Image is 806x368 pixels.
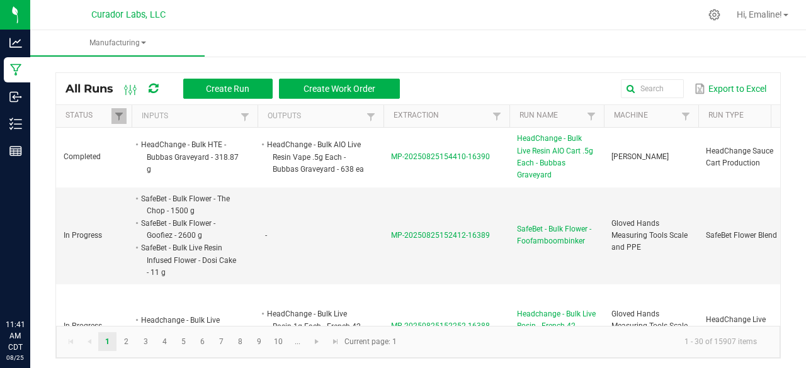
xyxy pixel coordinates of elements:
span: [PERSON_NAME] [611,152,669,161]
li: HeadChange - Bulk HTE - Bubbas Graveyard - 318.87 g [139,138,239,176]
a: Page 8 [231,332,249,351]
a: Page 3 [137,332,155,351]
span: Go to the last page [331,337,341,347]
inline-svg: Inventory [9,118,22,130]
a: MachineSortable [614,111,678,121]
div: All Runs [65,78,409,99]
span: In Progress [64,231,102,240]
span: SafeBet - Bulk Flower - Foofamboombinker [517,223,596,247]
span: HeadChange Live Rosin Jarring [706,315,766,336]
span: Curador Labs, LLC [91,9,166,20]
a: Run NameSortable [519,111,583,121]
input: Search [621,79,684,98]
span: Create Run [206,84,249,94]
a: Page 9 [250,332,268,351]
th: Inputs [132,105,258,128]
li: HeadChange - Bulk AIO Live Resin Vape .5g Each - Bubbas Graveyard - 638 ea [265,138,365,176]
li: SafeBet - Bulk Flower - The Chop - 1500 g [139,192,239,217]
a: Filter [584,108,599,124]
span: MP-20250825154410-16390 [391,152,490,161]
a: Page 1 [98,332,116,351]
span: SafeBet Flower Blend [706,231,777,240]
iframe: Resource center [13,267,50,305]
a: Filter [363,109,378,125]
a: Manufacturing [30,30,205,57]
a: Go to the last page [326,332,344,351]
span: MP-20250825152252-16388 [391,321,490,330]
a: Page 11 [288,332,307,351]
th: Outputs [258,105,383,128]
li: SafeBet - Bulk Flower - Goofiez - 2600 g [139,217,239,242]
li: SafeBet - Bulk Live Resin Infused Flower - Dosi Cake - 11 g [139,242,239,279]
span: Gloved Hands Measuring Tools Scale and PPE [611,219,688,252]
span: Create Work Order [304,84,375,94]
span: Gloved Hands Measuring Tools Scale and PPE [611,309,688,342]
a: ExtractionSortable [394,111,489,121]
span: MP-20250825152412-16389 [391,231,490,240]
div: Manage settings [707,9,722,21]
inline-svg: Reports [9,145,22,157]
a: Page 5 [174,332,193,351]
li: Headchange - Bulk Live Rosin - French 42 - 553.2 g [139,314,239,338]
iframe: Resource center unread badge [37,265,52,281]
span: In Progress [64,321,102,330]
a: Run TypeSortable [708,111,772,121]
a: Filter [678,108,693,124]
span: Headchange - Bulk Live Rosin - French 42 - jarring day 2 [517,308,596,345]
a: Page 4 [156,332,174,351]
kendo-pager: Current page: 1 [56,326,780,358]
button: Create Run [183,79,273,99]
a: Filter [489,108,504,124]
inline-svg: Inbound [9,91,22,103]
inline-svg: Analytics [9,36,22,49]
p: 08/25 [6,353,25,362]
button: Export to Excel [691,78,769,99]
span: Completed [64,152,101,161]
span: Manufacturing [30,38,205,48]
button: Create Work Order [279,79,400,99]
a: Page 7 [212,332,230,351]
inline-svg: Manufacturing [9,64,22,76]
a: Page 2 [117,332,135,351]
a: Go to the next page [308,332,326,351]
a: Page 10 [270,332,288,351]
a: Filter [237,109,253,125]
a: StatusSortable [65,111,111,121]
a: Filter [111,108,127,124]
span: HeadChange - Bulk Live Resin AIO Cart .5g Each - Bubbas Graveyard [517,133,596,181]
span: Go to the next page [312,337,322,347]
a: Page 6 [193,332,212,351]
kendo-pager-info: 1 - 30 of 15907 items [404,332,767,352]
li: HeadChange - Bulk Live Rosin 1g Each - French 42 - 538 g [265,308,365,345]
p: 11:41 AM CDT [6,319,25,353]
span: HeadChange Sauce Cart Production [706,147,773,167]
span: Hi, Emaline! [737,9,782,20]
td: - [258,187,383,284]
